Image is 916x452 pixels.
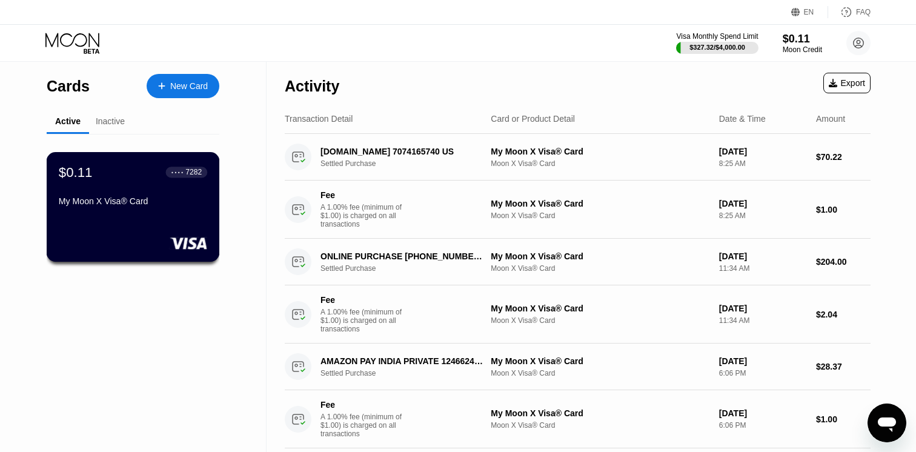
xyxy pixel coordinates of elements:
[676,32,758,41] div: Visa Monthly Spend Limit
[55,116,81,126] div: Active
[285,134,871,181] div: [DOMAIN_NAME] 7074165740 USSettled PurchaseMy Moon X Visa® CardMoon X Visa® Card[DATE]8:25 AM$70.22
[491,147,709,156] div: My Moon X Visa® Card
[783,33,822,45] div: $0.11
[719,199,806,208] div: [DATE]
[285,181,871,239] div: FeeA 1.00% fee (minimum of $1.00) is charged on all transactionsMy Moon X Visa® CardMoon X Visa® ...
[816,152,871,162] div: $70.22
[285,78,339,95] div: Activity
[719,356,806,366] div: [DATE]
[96,116,125,126] div: Inactive
[491,264,709,273] div: Moon X Visa® Card
[285,285,871,344] div: FeeA 1.00% fee (minimum of $1.00) is charged on all transactionsMy Moon X Visa® CardMoon X Visa® ...
[320,203,411,228] div: A 1.00% fee (minimum of $1.00) is charged on all transactions
[491,356,709,366] div: My Moon X Visa® Card
[47,153,219,261] div: $0.11● ● ● ●7282My Moon X Visa® Card
[676,32,758,54] div: Visa Monthly Spend Limit$327.32/$4,000.00
[491,199,709,208] div: My Moon X Visa® Card
[320,147,485,156] div: [DOMAIN_NAME] 7074165740 US
[783,33,822,54] div: $0.11Moon Credit
[285,344,871,390] div: AMAZON PAY INDIA PRIVATE 1246624801 INSettled PurchaseMy Moon X Visa® CardMoon X Visa® Card[DATE]...
[491,408,709,418] div: My Moon X Visa® Card
[491,369,709,377] div: Moon X Visa® Card
[816,114,845,124] div: Amount
[320,251,485,261] div: ONLINE PURCHASE [PHONE_NUMBER] US
[320,356,485,366] div: AMAZON PAY INDIA PRIVATE 1246624801 IN
[719,264,806,273] div: 11:34 AM
[491,316,709,325] div: Moon X Visa® Card
[719,316,806,325] div: 11:34 AM
[816,310,871,319] div: $2.04
[147,74,219,98] div: New Card
[59,196,207,206] div: My Moon X Visa® Card
[320,190,405,200] div: Fee
[285,390,871,448] div: FeeA 1.00% fee (minimum of $1.00) is charged on all transactionsMy Moon X Visa® CardMoon X Visa® ...
[719,251,806,261] div: [DATE]
[719,147,806,156] div: [DATE]
[491,114,575,124] div: Card or Product Detail
[823,73,871,93] div: Export
[719,408,806,418] div: [DATE]
[320,295,405,305] div: Fee
[491,304,709,313] div: My Moon X Visa® Card
[816,205,871,214] div: $1.00
[320,159,497,168] div: Settled Purchase
[285,239,871,285] div: ONLINE PURCHASE [PHONE_NUMBER] USSettled PurchaseMy Moon X Visa® CardMoon X Visa® Card[DATE]11:34...
[320,264,497,273] div: Settled Purchase
[491,251,709,261] div: My Moon X Visa® Card
[783,45,822,54] div: Moon Credit
[185,168,202,176] div: 7282
[491,211,709,220] div: Moon X Visa® Card
[285,114,353,124] div: Transaction Detail
[719,114,766,124] div: Date & Time
[829,78,865,88] div: Export
[320,413,411,438] div: A 1.00% fee (minimum of $1.00) is charged on all transactions
[816,362,871,371] div: $28.37
[320,369,497,377] div: Settled Purchase
[816,257,871,267] div: $204.00
[320,400,405,410] div: Fee
[804,8,814,16] div: EN
[719,421,806,430] div: 6:06 PM
[719,211,806,220] div: 8:25 AM
[719,304,806,313] div: [DATE]
[868,404,906,442] iframe: Button to launch messaging window
[320,308,411,333] div: A 1.00% fee (minimum of $1.00) is charged on all transactions
[491,159,709,168] div: Moon X Visa® Card
[170,81,208,91] div: New Card
[689,44,745,51] div: $327.32 / $4,000.00
[719,159,806,168] div: 8:25 AM
[816,414,871,424] div: $1.00
[719,369,806,377] div: 6:06 PM
[47,78,90,95] div: Cards
[856,8,871,16] div: FAQ
[491,421,709,430] div: Moon X Visa® Card
[791,6,828,18] div: EN
[828,6,871,18] div: FAQ
[171,170,184,174] div: ● ● ● ●
[59,164,93,180] div: $0.11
